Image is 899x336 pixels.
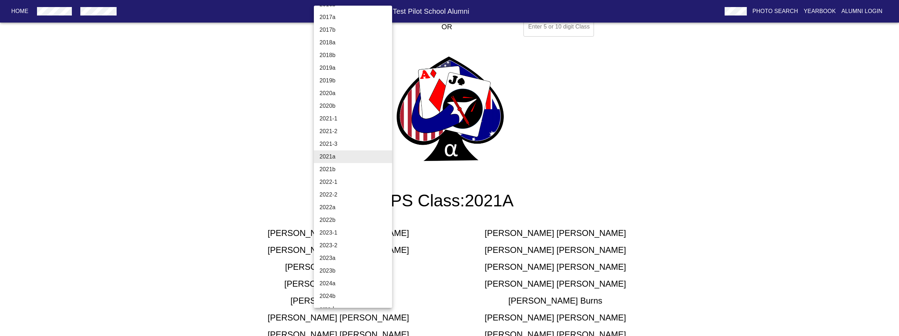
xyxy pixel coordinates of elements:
li: 2023a [314,252,397,265]
li: 2020b [314,100,397,112]
li: 2021-3 [314,138,397,150]
li: 2019b [314,74,397,87]
li: 2017b [314,24,397,36]
li: 2022b [314,214,397,226]
li: 2020a [314,87,397,100]
li: 2022-2 [314,188,397,201]
li: 2023-1 [314,226,397,239]
li: 2024b [314,290,397,303]
li: 2021-2 [314,125,397,138]
li: 2024a [314,277,397,290]
li: 2022a [314,201,397,214]
li: 2019a [314,62,397,74]
li: 2023b [314,265,397,277]
li: 2021b [314,163,397,176]
li: arps-I [314,303,397,315]
li: 2018a [314,36,397,49]
li: 2023-2 [314,239,397,252]
li: 2017a [314,11,397,24]
li: 2022-1 [314,176,397,188]
li: 2021-1 [314,112,397,125]
li: 2021a [314,150,397,163]
li: 2018b [314,49,397,62]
